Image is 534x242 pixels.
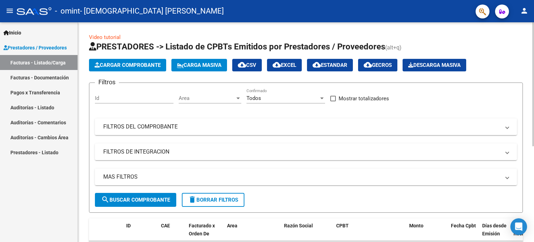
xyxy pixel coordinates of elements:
[273,61,281,69] mat-icon: cloud_download
[246,95,261,101] span: Todos
[403,59,466,71] app-download-masive: Descarga masiva de comprobantes (adjuntos)
[101,195,110,204] mat-icon: search
[103,173,500,181] mat-panel-title: MAS FILTROS
[89,42,385,52] span: PRESTADORES -> Listado de CPBTs Emitidos por Prestadores / Proveedores
[95,77,119,87] h3: Filtros
[95,193,176,207] button: Buscar Comprobante
[95,143,517,160] mat-expansion-panel-header: FILTROS DE INTEGRACION
[3,29,21,37] span: Inicio
[80,3,224,19] span: - [DEMOGRAPHIC_DATA] [PERSON_NAME]
[513,223,533,236] span: Fecha Recibido
[179,95,235,101] span: Area
[364,61,372,69] mat-icon: cloud_download
[409,223,423,228] span: Monto
[55,3,80,19] span: - omint
[451,223,476,228] span: Fecha Cpbt
[177,62,221,68] span: Carga Masiva
[232,59,262,71] button: CSV
[182,193,244,207] button: Borrar Filtros
[364,62,392,68] span: Gecros
[267,59,302,71] button: EXCEL
[238,62,256,68] span: CSV
[103,123,500,131] mat-panel-title: FILTROS DEL COMPROBANTE
[238,61,246,69] mat-icon: cloud_download
[188,197,238,203] span: Borrar Filtros
[89,59,166,71] button: Cargar Comprobante
[171,59,227,71] button: Carga Masiva
[188,195,196,204] mat-icon: delete
[273,62,296,68] span: EXCEL
[307,59,353,71] button: Estandar
[336,223,349,228] span: CPBT
[313,62,347,68] span: Estandar
[408,62,461,68] span: Descarga Masiva
[95,62,161,68] span: Cargar Comprobante
[126,223,131,228] span: ID
[482,223,507,236] span: Días desde Emisión
[520,7,528,15] mat-icon: person
[284,223,313,228] span: Razón Social
[385,44,402,51] span: (alt+q)
[358,59,397,71] button: Gecros
[103,148,500,156] mat-panel-title: FILTROS DE INTEGRACION
[339,94,389,103] span: Mostrar totalizadores
[313,61,321,69] mat-icon: cloud_download
[3,44,67,52] span: Prestadores / Proveedores
[101,197,170,203] span: Buscar Comprobante
[161,223,170,228] span: CAE
[6,7,14,15] mat-icon: menu
[95,118,517,135] mat-expansion-panel-header: FILTROS DEL COMPROBANTE
[403,59,466,71] button: Descarga Masiva
[510,218,527,235] div: Open Intercom Messenger
[227,223,237,228] span: Area
[89,34,121,40] a: Video tutorial
[189,223,215,236] span: Facturado x Orden De
[95,169,517,185] mat-expansion-panel-header: MAS FILTROS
